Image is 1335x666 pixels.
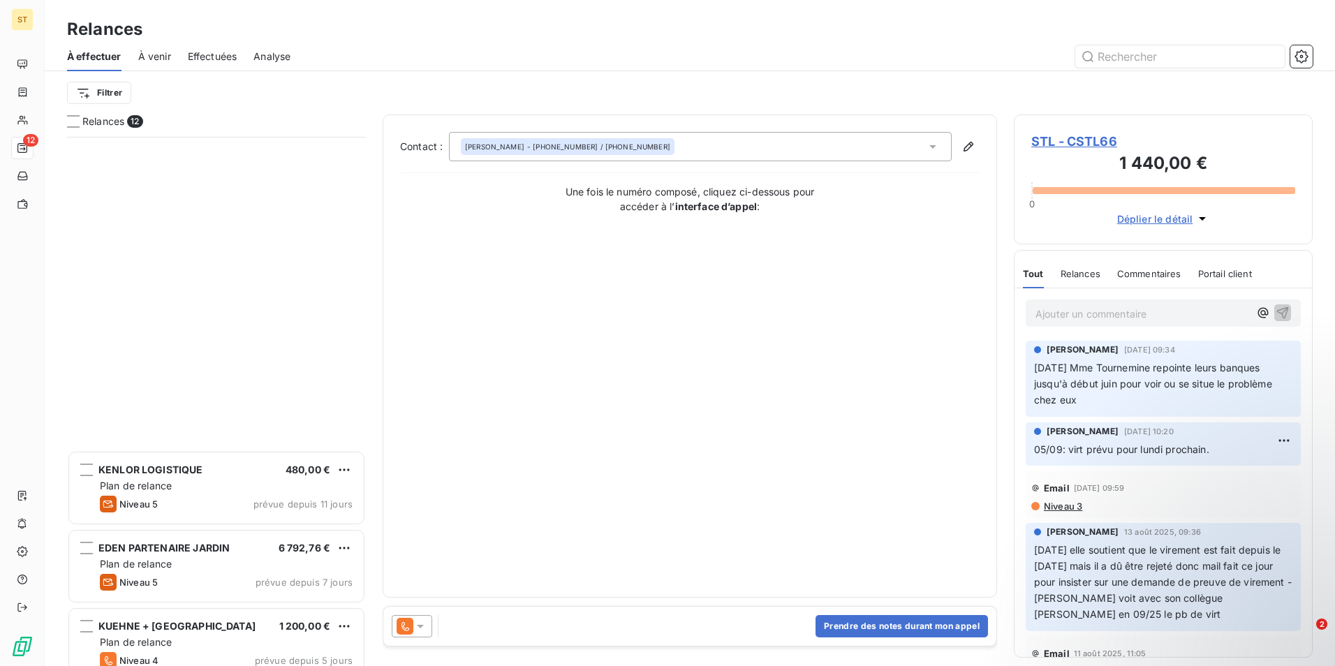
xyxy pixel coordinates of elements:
img: Logo LeanPay [11,635,34,658]
span: prévue depuis 11 jours [253,498,353,510]
span: [PERSON_NAME] [465,142,524,151]
span: Commentaires [1117,268,1181,279]
span: 2 [1316,619,1327,630]
input: Rechercher [1075,45,1285,68]
span: À effectuer [67,50,121,64]
span: 1 200,00 € [279,620,331,632]
span: Niveau 4 [119,655,158,666]
span: Portail client [1198,268,1252,279]
span: 05/09: virt prévu pour lundi prochain. [1034,443,1209,455]
span: Plan de relance [100,480,172,491]
button: Filtrer [67,82,131,104]
span: prévue depuis 7 jours [256,577,353,588]
span: [PERSON_NAME] [1047,343,1119,356]
div: - [PHONE_NUMBER] / [PHONE_NUMBER] [465,142,670,151]
button: Prendre des notes durant mon appel [816,615,988,637]
p: Une fois le numéro composé, cliquez ci-dessous pour accéder à l’ : [550,184,829,214]
span: KUEHNE + [GEOGRAPHIC_DATA] [98,620,256,632]
span: Déplier le détail [1117,212,1193,226]
span: [DATE] elle soutient que le virement est fait depuis le [DATE] mais il a dû être rejeté donc mail... [1034,544,1295,620]
span: 12 [127,115,142,128]
span: 11 août 2025, 11:05 [1074,649,1146,658]
span: Effectuées [188,50,237,64]
span: [PERSON_NAME] [1047,526,1119,538]
span: 0 [1029,198,1035,209]
span: 12 [23,134,38,147]
span: [DATE] 10:20 [1124,427,1174,436]
span: 13 août 2025, 09:36 [1124,528,1201,536]
span: Niveau 5 [119,577,158,588]
span: Niveau 5 [119,498,158,510]
label: Contact : [400,140,449,154]
span: [DATE] 09:34 [1124,346,1175,354]
span: [DATE] 09:59 [1074,484,1125,492]
h3: 1 440,00 € [1031,151,1295,179]
span: Plan de relance [100,558,172,570]
span: Plan de relance [100,636,172,648]
span: Email [1044,482,1070,494]
span: Relances [82,114,124,128]
span: KENLOR LOGISTIQUE [98,464,203,475]
span: [DATE] Mme Tournemine repointe leurs banques jusqu'à début juin pour voir ou se situe le problème... [1034,362,1275,406]
strong: interface d’appel [675,200,758,212]
span: À venir [138,50,171,64]
span: 6 792,76 € [279,542,331,554]
div: ST [11,8,34,31]
span: STL - CSTL66 [1031,132,1295,151]
span: prévue depuis 5 jours [255,655,353,666]
span: 480,00 € [286,464,330,475]
span: Niveau 3 [1042,501,1082,512]
span: [PERSON_NAME] [1047,425,1119,438]
div: grid [67,137,366,666]
span: Tout [1023,268,1044,279]
iframe: Intercom live chat [1288,619,1321,652]
span: Relances [1061,268,1100,279]
span: Email [1044,648,1070,659]
span: Analyse [253,50,290,64]
button: Déplier le détail [1113,211,1214,227]
span: EDEN PARTENAIRE JARDIN [98,542,230,554]
h3: Relances [67,17,142,42]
